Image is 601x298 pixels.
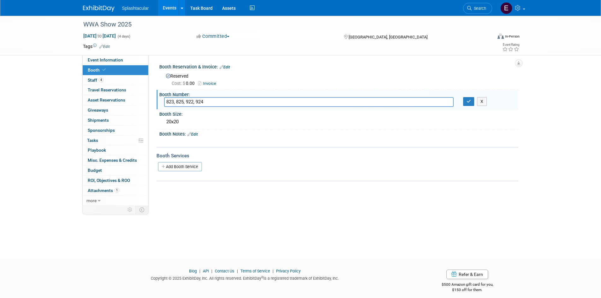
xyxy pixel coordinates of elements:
span: | [235,269,239,273]
div: Booth Reservation & Invoice: [159,62,518,70]
span: (4 days) [117,34,130,38]
span: 0.00 [172,81,197,86]
td: Tags [83,43,110,50]
a: Attachments1 [83,186,148,196]
div: Booth Notes: [159,129,518,137]
a: Edit [187,132,198,137]
a: Contact Us [215,269,234,273]
a: Blog [189,269,197,273]
div: $150 off for them. [416,287,518,293]
a: Event Information [83,55,148,65]
div: Copyright © 2025 ExhibitDay, Inc. All rights reserved. ExhibitDay is a registered trademark of Ex... [83,274,407,281]
sup: ® [261,276,263,279]
a: API [203,269,209,273]
span: ROI, Objectives & ROO [88,178,130,183]
span: Misc. Expenses & Credits [88,158,137,163]
span: to [97,33,103,38]
a: Booth [83,65,148,75]
span: Tasks [87,138,98,143]
td: Personalize Event Tab Strip [125,206,136,214]
a: Playbook [83,145,148,155]
span: Giveaways [88,108,108,113]
span: [DATE] [DATE] [83,33,116,39]
span: Cost: $ [172,81,186,86]
button: X [477,97,487,106]
span: Sponsorships [88,128,115,133]
a: Giveaways [83,105,148,115]
button: Committed [194,33,232,40]
a: Terms of Service [240,269,270,273]
img: Elliot Wheat [500,2,512,14]
a: Asset Reservations [83,95,148,105]
span: Asset Reservations [88,97,125,102]
span: Staff [88,78,103,83]
a: Refer & Earn [446,270,488,279]
img: Format-Inperson.png [498,34,504,39]
span: | [210,269,214,273]
a: Add Booth Service [158,162,202,171]
span: Search [472,6,486,11]
span: | [198,269,202,273]
span: Playbook [88,148,106,153]
td: Toggle Event Tabs [135,206,148,214]
span: Booth [88,67,107,73]
a: Sponsorships [83,126,148,135]
span: | [271,269,275,273]
div: Reserved [164,71,514,87]
a: Budget [83,166,148,175]
a: Tasks [83,136,148,145]
div: Booth Size: [159,109,518,117]
a: Edit [220,65,230,69]
span: 4 [99,78,103,82]
div: WWA Show 2025 [81,19,483,30]
span: Budget [88,168,102,173]
div: Booth Number: [159,90,518,98]
a: Staff4 [83,75,148,85]
div: $500 Amazon gift card for you, [416,278,518,292]
span: Travel Reservations [88,87,126,92]
a: Edit [99,44,110,49]
span: Shipments [88,118,109,123]
div: 20x20 [164,117,514,127]
a: Search [463,3,492,14]
span: 1 [115,188,119,193]
span: Attachments [88,188,119,193]
a: Privacy Policy [276,269,301,273]
a: Shipments [83,115,148,125]
span: [GEOGRAPHIC_DATA], [GEOGRAPHIC_DATA] [349,35,427,39]
img: ExhibitDay [83,5,115,12]
a: more [83,196,148,206]
span: more [86,198,97,203]
span: Splashtacular [122,6,149,11]
a: Misc. Expenses & Credits [83,155,148,165]
a: ROI, Objectives & ROO [83,176,148,185]
span: Event Information [88,57,123,62]
a: Travel Reservations [83,85,148,95]
div: Event Rating [502,43,519,46]
i: Booth reservation complete [103,68,106,72]
div: Booth Services [156,152,518,159]
a: Invoice [198,81,219,86]
div: In-Person [505,34,520,39]
div: Event Format [455,33,520,42]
